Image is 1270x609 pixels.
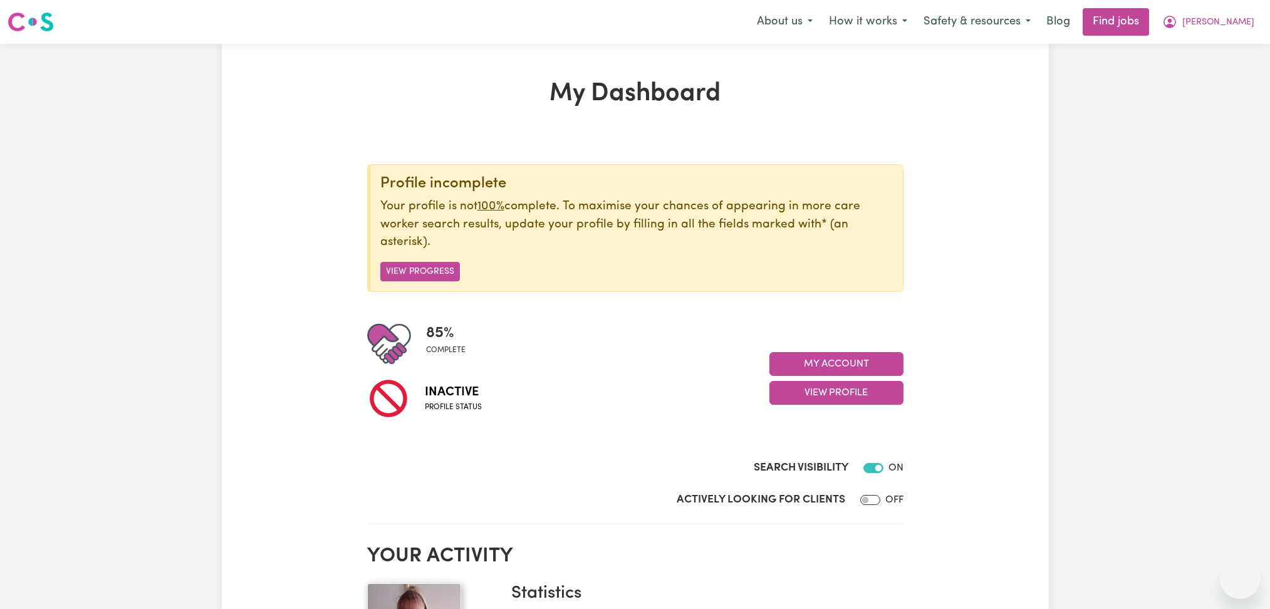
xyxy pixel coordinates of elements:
[769,352,903,376] button: My Account
[380,262,460,281] button: View Progress
[754,460,848,476] label: Search Visibility
[8,11,54,33] img: Careseekers logo
[367,544,903,568] h2: Your activity
[888,463,903,473] span: ON
[511,583,893,605] h3: Statistics
[1039,8,1078,36] a: Blog
[367,79,903,109] h1: My Dashboard
[677,492,845,508] label: Actively Looking for Clients
[1083,8,1149,36] a: Find jobs
[885,495,903,505] span: OFF
[1182,16,1254,29] span: [PERSON_NAME]
[380,198,893,252] p: Your profile is not complete. To maximise your chances of appearing in more care worker search re...
[425,383,482,402] span: Inactive
[915,9,1039,35] button: Safety & resources
[426,345,466,356] span: complete
[821,9,915,35] button: How it works
[380,175,893,193] div: Profile incomplete
[1154,9,1262,35] button: My Account
[1220,559,1260,599] iframe: Button to launch messaging window
[426,322,466,345] span: 85 %
[426,322,476,366] div: Profile completeness: 85%
[749,9,821,35] button: About us
[425,402,482,413] span: Profile status
[769,381,903,405] button: View Profile
[8,8,54,36] a: Careseekers logo
[477,200,504,212] u: 100%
